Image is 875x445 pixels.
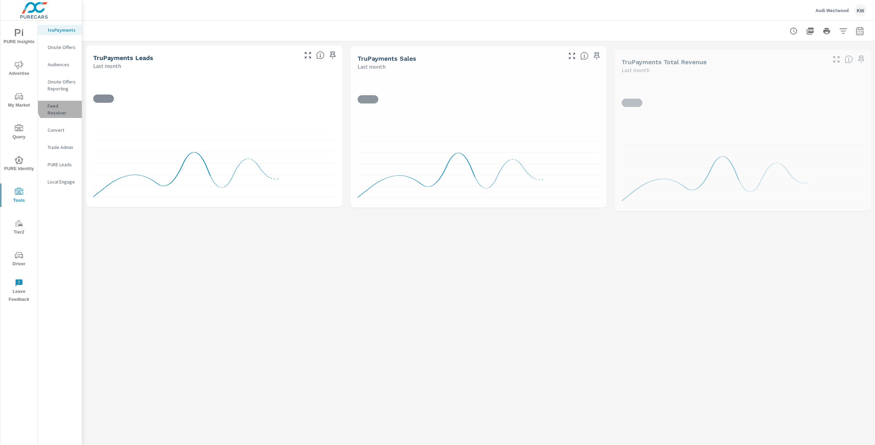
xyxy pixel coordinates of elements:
span: Save this to your personalized report [327,50,338,61]
button: Make Fullscreen [302,50,313,61]
p: Local Engage [48,178,76,185]
div: KW [854,4,867,17]
div: Trade Admin [38,142,82,152]
span: Total revenue from sales matched to a truPayments lead. [Source: This data is sourced from the de... [845,55,853,63]
span: Driver [2,251,36,268]
button: Select Date Range [853,24,867,38]
p: Convert [48,127,76,133]
span: Number of sales matched to a truPayments lead. [Source: This data is sourced from the dealer's DM... [580,52,589,60]
p: Trade Admin [48,144,76,151]
span: PURE Identity [2,156,36,173]
span: Tools [2,188,36,205]
button: Make Fullscreen [566,50,577,61]
div: Audiences [38,59,82,70]
div: Feed Resolver [38,101,82,118]
p: Audi Westwood [816,7,849,13]
p: Audiences [48,61,76,68]
p: Onsite Offers [48,44,76,51]
p: Last month [358,62,386,71]
span: The number of truPayments leads. [316,51,324,59]
div: Local Engage [38,177,82,187]
span: Tier2 [2,219,36,236]
span: PURE Insights [2,29,36,46]
span: Leave Feedback [2,279,36,304]
div: Onsite Offers Reporting [38,77,82,94]
button: Apply Filters [836,24,850,38]
div: Onsite Offers [38,42,82,52]
button: "Export Report to PDF" [803,24,817,38]
div: nav menu [0,21,38,306]
p: Last month [622,66,650,74]
h5: truPayments Sales [358,55,416,62]
span: Save this to your personalized report [591,50,602,61]
p: Feed Resolver [48,102,76,116]
button: Make Fullscreen [831,54,842,65]
div: PURE Leads [38,159,82,170]
span: My Market [2,92,36,109]
h5: truPayments Total Revenue [622,58,707,66]
span: Advertise [2,61,36,78]
div: Convert [38,125,82,135]
p: Last month [93,62,121,70]
p: Onsite Offers Reporting [48,78,76,92]
button: Print Report [820,24,834,38]
p: truPayments [48,27,76,33]
span: Query [2,124,36,141]
h5: truPayments Leads [93,54,153,61]
span: Save this to your personalized report [856,54,867,65]
p: PURE Leads [48,161,76,168]
div: truPayments [38,25,82,35]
